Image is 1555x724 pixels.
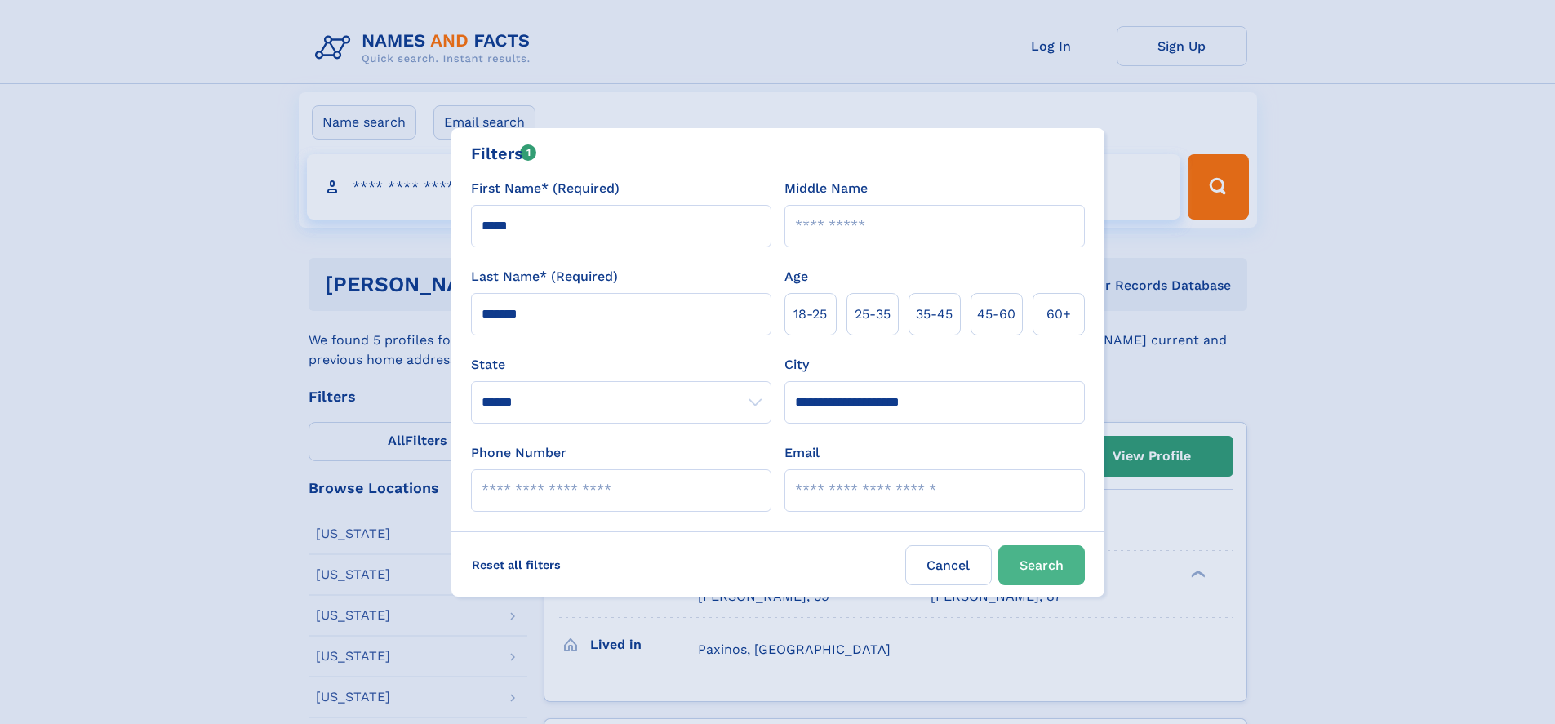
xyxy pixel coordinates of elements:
[784,355,809,375] label: City
[471,267,618,286] label: Last Name* (Required)
[784,179,868,198] label: Middle Name
[784,443,820,463] label: Email
[1046,304,1071,324] span: 60+
[905,545,992,585] label: Cancel
[855,304,891,324] span: 25‑35
[471,443,566,463] label: Phone Number
[998,545,1085,585] button: Search
[471,179,620,198] label: First Name* (Required)
[471,355,771,375] label: State
[471,141,537,166] div: Filters
[916,304,953,324] span: 35‑45
[977,304,1015,324] span: 45‑60
[793,304,827,324] span: 18‑25
[461,545,571,584] label: Reset all filters
[784,267,808,286] label: Age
